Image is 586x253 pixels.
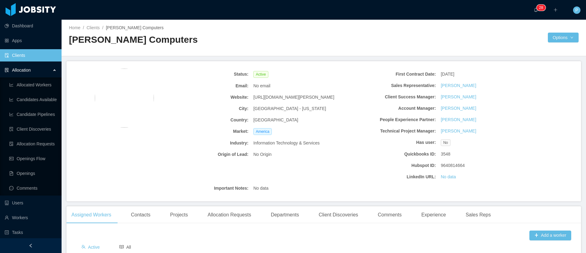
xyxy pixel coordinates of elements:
[160,71,249,77] b: Status:
[9,93,57,106] a: icon: line-chartCandidates Available
[253,83,270,89] span: No email
[253,128,272,135] span: America
[441,105,476,112] a: [PERSON_NAME]
[441,151,450,157] span: 3548
[347,139,436,146] b: Has user:
[266,206,304,223] div: Departments
[373,206,407,223] div: Comments
[441,94,476,100] a: [PERSON_NAME]
[441,82,476,89] a: [PERSON_NAME]
[203,206,256,223] div: Allocation Requests
[441,117,476,123] a: [PERSON_NAME]
[253,117,298,123] span: [GEOGRAPHIC_DATA]
[160,105,249,112] b: City:
[160,151,249,158] b: Origin of Lead:
[253,151,271,158] span: No Origin
[9,152,57,165] a: icon: idcardOpenings Flow
[347,128,436,134] b: Technical Project Manager:
[160,140,249,146] b: Industry:
[160,94,249,101] b: Website:
[9,182,57,194] a: icon: messageComments
[126,206,155,223] div: Contacts
[160,185,249,192] b: Important Notes:
[441,174,456,180] a: No data
[9,79,57,91] a: icon: line-chartAllocated Workers
[529,231,571,240] button: icon: plusAdd a worker
[347,94,436,100] b: Client Success Manager:
[347,71,436,77] b: First Contract Date:
[347,151,436,157] b: Quickbooks ID:
[461,206,496,223] div: Sales Reps
[253,140,319,146] span: Information Technology & Services
[548,33,579,42] button: Optionsicon: down
[5,211,57,224] a: icon: userWorkers
[66,206,116,223] div: Assigned Workers
[539,5,541,11] p: 2
[347,117,436,123] b: People Experience Partner:
[12,68,31,73] span: Allocation
[9,167,57,180] a: icon: file-textOpenings
[314,206,363,223] div: Client Discoveries
[536,5,545,11] sup: 28
[575,6,578,14] span: P
[160,128,249,135] b: Market:
[86,25,100,30] a: Clients
[441,128,476,134] a: [PERSON_NAME]
[69,34,324,46] h2: [PERSON_NAME] Computers
[5,49,57,61] a: icon: auditClients
[119,245,124,249] i: icon: read
[416,206,451,223] div: Experience
[69,25,80,30] a: Home
[253,185,268,192] span: No data
[438,69,532,80] div: [DATE]
[83,25,84,30] span: /
[9,123,57,135] a: icon: file-searchClient Discoveries
[5,226,57,239] a: icon: profileTasks
[347,162,436,169] b: Hubspot ID:
[253,105,326,112] span: [GEOGRAPHIC_DATA] - [US_STATE]
[102,25,103,30] span: /
[5,68,9,72] i: icon: solution
[347,174,436,180] b: LinkedIn URL:
[534,8,538,12] i: icon: bell
[253,71,268,78] span: Active
[81,245,100,250] span: Active
[95,69,154,128] img: ee03d470-3da2-11ed-8e6e-59cb0073dbab_63595990be61e-400w.png
[5,20,57,32] a: icon: pie-chartDashboard
[9,108,57,121] a: icon: line-chartCandidate Pipelines
[81,245,86,249] i: icon: team
[441,139,450,146] span: No
[5,34,57,47] a: icon: appstoreApps
[160,117,249,123] b: Country:
[106,25,164,30] span: [PERSON_NAME] Computers
[253,94,334,101] span: [URL][DOMAIN_NAME][PERSON_NAME]
[347,105,436,112] b: Account Manager:
[119,245,131,250] span: All
[441,162,465,169] span: 9640814664
[9,138,57,150] a: icon: file-doneAllocation Requests
[165,206,193,223] div: Projects
[347,82,436,89] b: Sales Representative:
[5,197,57,209] a: icon: robotUsers
[553,8,558,12] i: icon: plus
[160,83,249,89] b: Email:
[541,5,543,11] p: 8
